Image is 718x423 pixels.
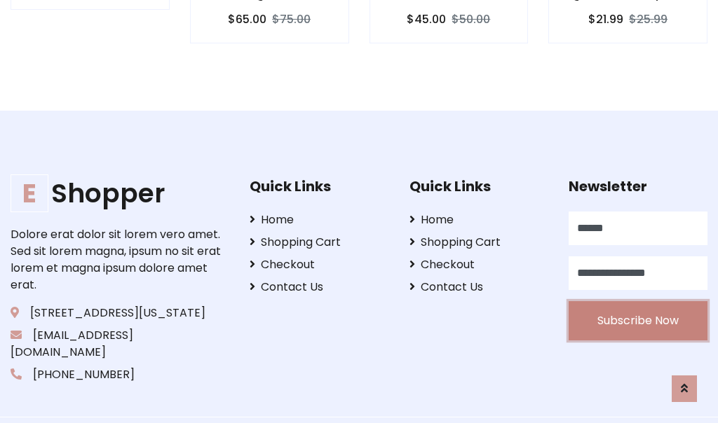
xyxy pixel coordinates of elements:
del: $75.00 [272,11,311,27]
a: Contact Us [250,279,388,296]
h6: $45.00 [407,13,446,26]
h1: Shopper [11,178,228,209]
span: E [11,174,48,212]
a: Shopping Cart [250,234,388,251]
a: Contact Us [409,279,548,296]
del: $25.99 [629,11,668,27]
h6: $21.99 [588,13,623,26]
a: Home [409,211,548,228]
a: Shopping Cart [409,234,548,251]
button: Subscribe Now [569,301,707,340]
del: $50.00 [452,11,490,27]
a: Home [250,211,388,228]
a: Checkout [409,256,548,273]
h5: Quick Links [409,178,548,195]
p: [PHONE_NUMBER] [11,366,228,383]
p: [EMAIL_ADDRESS][DOMAIN_NAME] [11,327,228,361]
a: EShopper [11,178,228,209]
p: Dolore erat dolor sit lorem vero amet. Sed sit lorem magna, ipsum no sit erat lorem et magna ipsu... [11,226,228,293]
p: [STREET_ADDRESS][US_STATE] [11,305,228,321]
a: Checkout [250,256,388,273]
h6: $65.00 [228,13,266,26]
h5: Newsletter [569,178,707,195]
h5: Quick Links [250,178,388,195]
